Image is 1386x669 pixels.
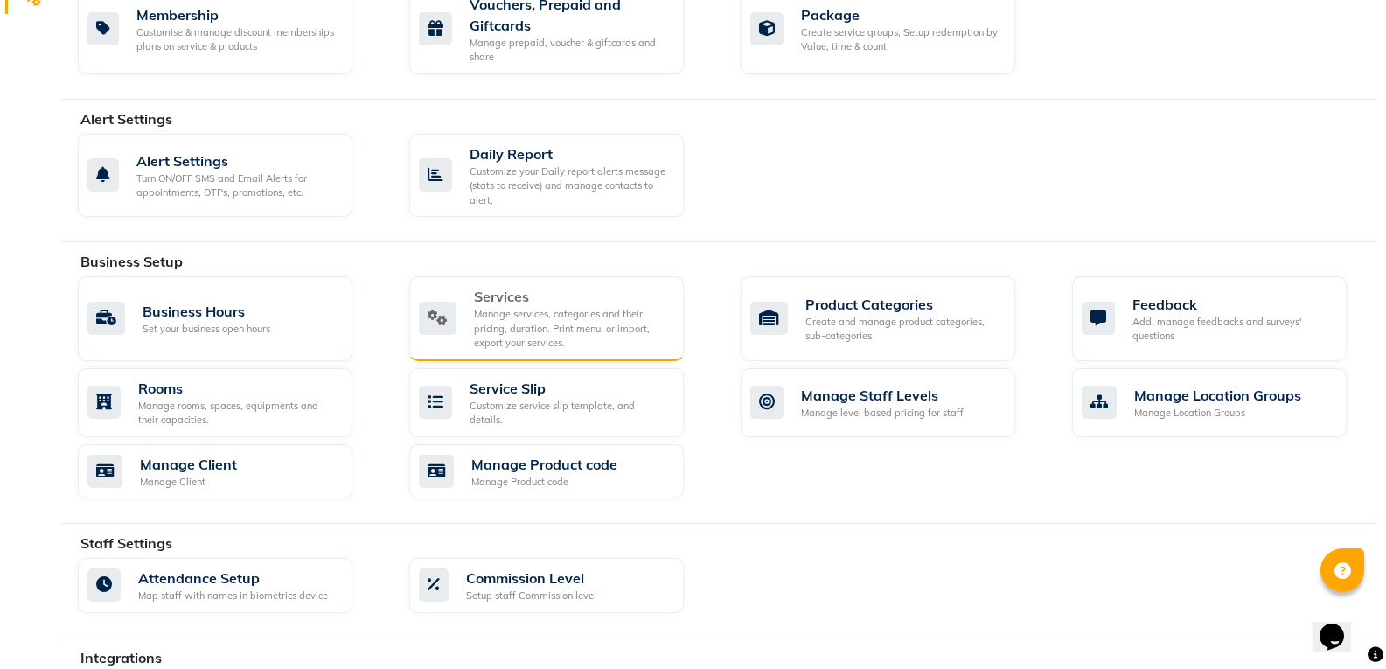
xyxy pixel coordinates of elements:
[138,378,338,399] div: Rooms
[78,368,383,437] a: RoomsManage rooms, spaces, equipments and their capacities.
[78,276,383,361] a: Business HoursSet your business open hours
[140,454,237,475] div: Manage Client
[1072,276,1377,361] a: FeedbackAdd, manage feedbacks and surveys' questions
[470,399,670,428] div: Customize service slip template, and details.
[470,378,670,399] div: Service Slip
[741,276,1046,361] a: Product CategoriesCreate and manage product categories, sub-categories
[138,568,328,589] div: Attendance Setup
[466,589,596,603] div: Setup staff Commission level
[1134,406,1301,421] div: Manage Location Groups
[78,444,383,499] a: Manage ClientManage Client
[741,368,1046,437] a: Manage Staff LevelsManage level based pricing for staff
[409,368,714,437] a: Service SlipCustomize service slip template, and details.
[138,399,338,428] div: Manage rooms, spaces, equipments and their capacities.
[801,406,964,421] div: Manage level based pricing for staff
[138,589,328,603] div: Map staff with names in biometrics device
[805,315,1001,344] div: Create and manage product categories, sub-categories
[143,322,270,337] div: Set your business open hours
[470,164,670,208] div: Customize your Daily report alerts message (stats to receive) and manage contacts to alert.
[409,134,714,218] a: Daily ReportCustomize your Daily report alerts message (stats to receive) and manage contacts to ...
[136,171,338,200] div: Turn ON/OFF SMS and Email Alerts for appointments, OTPs, promotions, etc.
[470,143,670,164] div: Daily Report
[1132,294,1333,315] div: Feedback
[1134,385,1301,406] div: Manage Location Groups
[470,36,670,65] div: Manage prepaid, voucher & giftcards and share
[471,454,617,475] div: Manage Product code
[1132,315,1333,344] div: Add, manage feedbacks and surveys' questions
[801,25,1001,54] div: Create service groups, Setup redemption by Value, time & count
[801,4,1001,25] div: Package
[474,307,670,351] div: Manage services, categories and their pricing, duration. Print menu, or import, export your servi...
[409,276,714,361] a: ServicesManage services, categories and their pricing, duration. Print menu, or import, export yo...
[78,134,383,218] a: Alert SettingsTurn ON/OFF SMS and Email Alerts for appointments, OTPs, promotions, etc.
[409,444,714,499] a: Manage Product codeManage Product code
[136,25,338,54] div: Customise & manage discount memberships plans on service & products
[78,558,383,613] a: Attendance SetupMap staff with names in biometrics device
[140,475,237,490] div: Manage Client
[409,558,714,613] a: Commission LevelSetup staff Commission level
[471,475,617,490] div: Manage Product code
[474,286,670,307] div: Services
[801,385,964,406] div: Manage Staff Levels
[136,4,338,25] div: Membership
[136,150,338,171] div: Alert Settings
[466,568,596,589] div: Commission Level
[143,301,270,322] div: Business Hours
[1313,599,1369,652] iframe: chat widget
[1072,368,1377,437] a: Manage Location GroupsManage Location Groups
[805,294,1001,315] div: Product Categories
